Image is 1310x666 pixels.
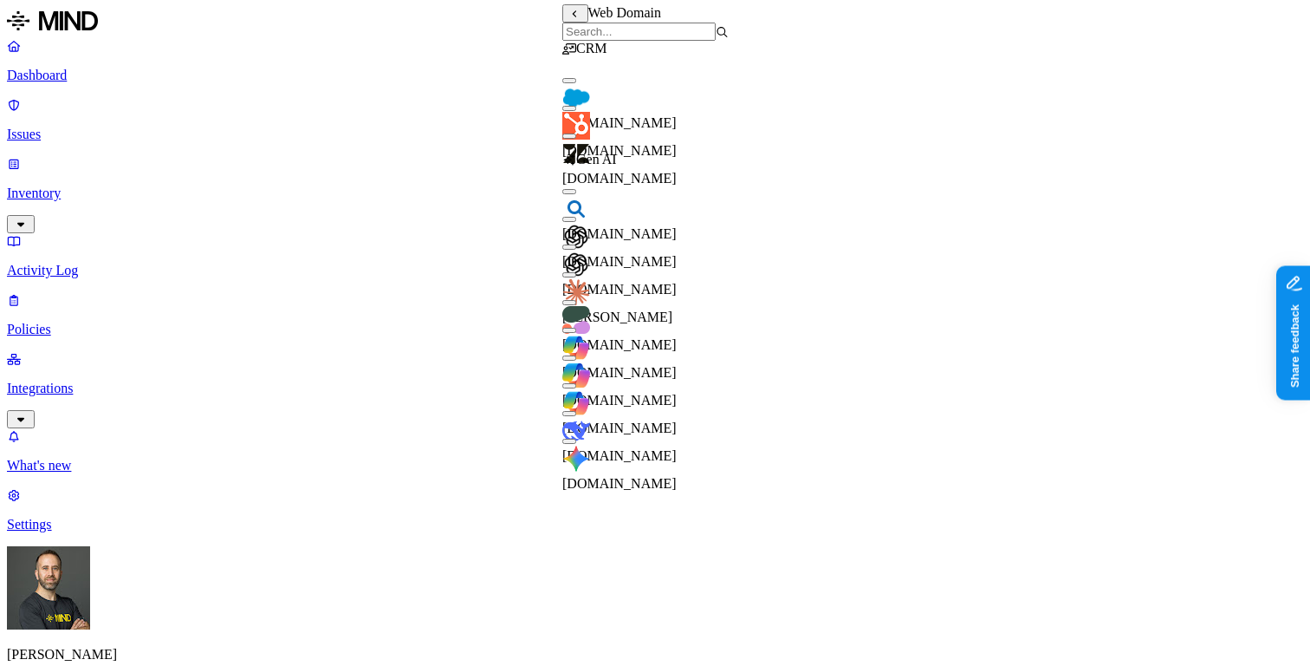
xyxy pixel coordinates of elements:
img: MIND [7,7,98,35]
span: Web Domain [588,5,661,20]
p: Integrations [7,381,1303,396]
a: Inventory [7,156,1303,231]
img: hubspot.com favicon [562,112,590,140]
img: salesforce.com favicon [562,84,590,112]
p: What's new [7,458,1303,473]
a: MIND [7,7,1303,38]
img: deepseek.com favicon [562,417,590,445]
div: CRM [562,41,729,56]
img: zendesk.com favicon [562,140,590,167]
a: What's new [7,428,1303,473]
a: Activity Log [7,233,1303,278]
img: cohere.com favicon [562,306,590,334]
span: [DOMAIN_NAME] [562,171,677,186]
p: Activity Log [7,263,1303,278]
img: claude.ai favicon [562,278,590,306]
input: Search... [562,23,716,41]
span: [DOMAIN_NAME] [562,476,677,491]
a: Issues [7,97,1303,142]
p: Settings [7,517,1303,532]
img: chat.openai.com favicon [562,223,590,251]
img: copilot.cloud.microsoft favicon [562,334,590,362]
a: Settings [7,487,1303,532]
img: copilot.microsoft.com favicon [562,362,590,389]
p: Inventory [7,186,1303,201]
img: Tom Mayblum [7,546,90,630]
img: m365.cloud.microsoft favicon [562,389,590,417]
img: bing.com favicon [562,195,590,223]
img: chatgpt.com favicon [562,251,590,278]
a: Integrations [7,351,1303,426]
a: Dashboard [7,38,1303,83]
p: Policies [7,322,1303,337]
a: Policies [7,292,1303,337]
p: Dashboard [7,68,1303,83]
div: Gen AI [562,152,729,167]
p: Issues [7,127,1303,142]
img: gemini.google.com favicon [562,445,590,473]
